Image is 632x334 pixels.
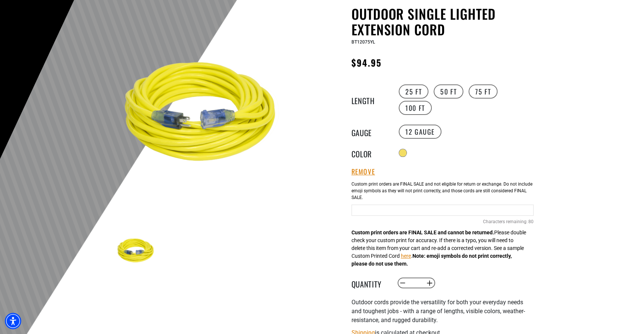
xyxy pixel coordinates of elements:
[528,218,534,225] span: 80
[115,25,294,204] img: yellow
[401,252,411,260] button: here
[351,148,389,158] legend: Color
[351,299,525,324] span: Outdoor cords provide the versatility for both your everyday needs and toughest jobs - with a ran...
[351,253,512,267] strong: Note: emoji symbols do not print correctly, please do not use them.
[351,168,375,176] button: Remove
[434,84,463,99] label: 50 FT
[115,229,158,273] img: yellow
[351,6,534,37] h1: Outdoor Single Lighted Extension Cord
[351,56,382,69] span: $94.95
[351,39,375,45] span: BT12075YL
[351,278,389,288] label: Quantity
[399,101,432,115] label: 100 FT
[399,84,428,99] label: 25 FT
[351,95,389,105] legend: Length
[351,127,389,137] legend: Gauge
[483,219,528,224] span: Characters remaining:
[469,84,498,99] label: 75 FT
[5,313,21,329] div: Accessibility Menu
[399,125,441,139] label: 12 Gauge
